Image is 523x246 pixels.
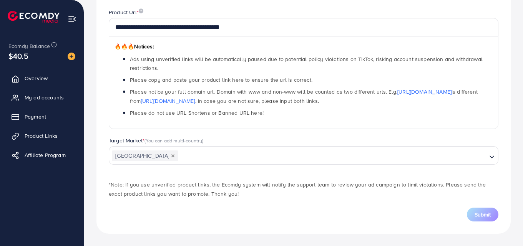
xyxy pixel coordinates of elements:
[467,208,498,221] button: Submit
[115,43,134,50] span: 🔥🔥🔥
[130,55,483,72] span: Ads using unverified links will be automatically paused due to potential policy violations on Tik...
[68,53,75,60] img: image
[25,151,66,159] span: Affiliate Program
[115,43,154,50] span: Notices:
[25,94,64,101] span: My ad accounts
[139,8,143,13] img: image
[6,128,78,144] a: Product Links
[109,146,498,165] div: Search for option
[6,90,78,105] a: My ad accounts
[25,113,46,121] span: Payment
[141,97,195,105] a: [URL][DOMAIN_NAME]
[171,154,175,158] button: Deselect Pakistan
[109,180,498,198] p: *Note: If you use unverified product links, the Ecomdy system will notify the support team to rev...
[8,42,50,50] span: Ecomdy Balance
[25,74,48,82] span: Overview
[475,211,491,218] span: Submit
[109,8,143,16] label: Product Url
[68,15,76,23] img: menu
[6,71,78,86] a: Overview
[490,211,517,240] iframe: Chat
[179,150,486,162] input: Search for option
[6,109,78,124] a: Payment
[112,150,178,161] span: [GEOGRAPHIC_DATA]
[109,137,204,144] label: Target Market
[130,109,264,117] span: Please do not use URL Shortens or Banned URL here!
[6,147,78,163] a: Affiliate Program
[8,50,28,61] span: $40.5
[8,11,60,23] img: logo
[144,137,203,144] span: (You can add multi-country)
[130,76,312,84] span: Please copy and paste your product link here to ensure the url is correct.
[25,132,58,140] span: Product Links
[130,88,478,104] span: Please notice your full domain url. Domain with www and non-www will be counted as two different ...
[397,88,452,96] a: [URL][DOMAIN_NAME]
